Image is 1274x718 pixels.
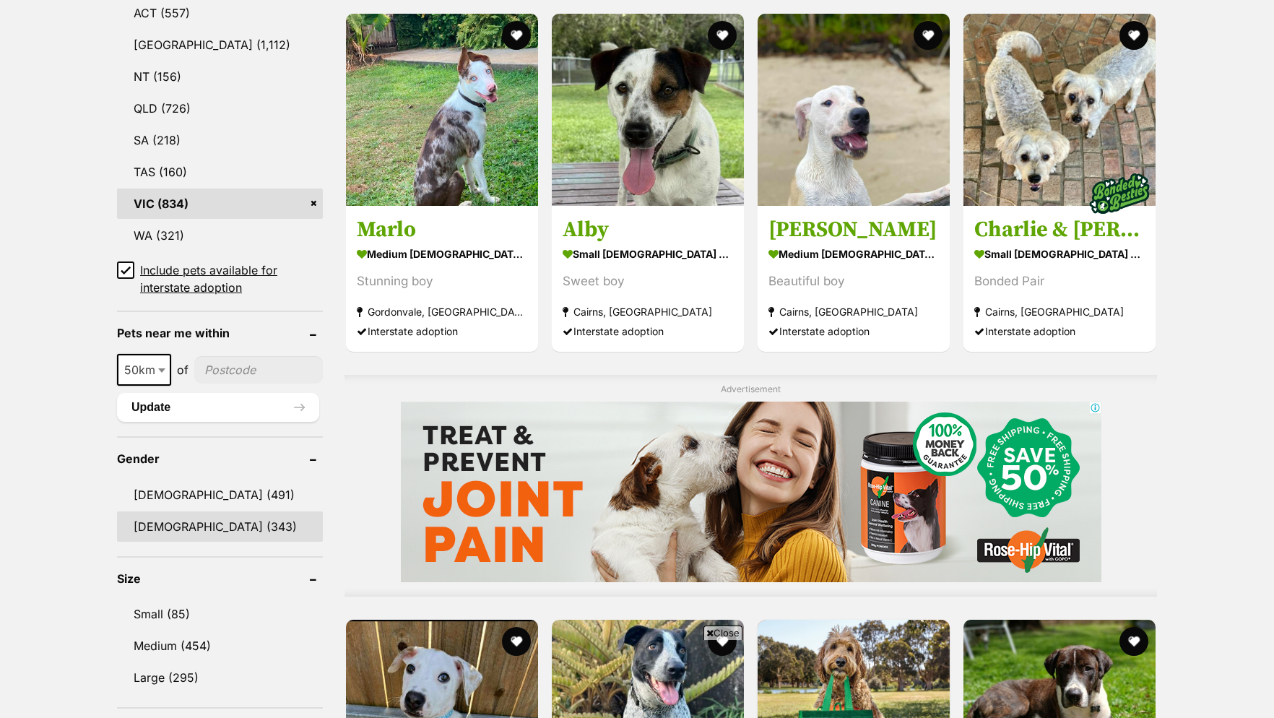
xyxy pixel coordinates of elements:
[703,626,742,640] span: Close
[346,205,538,352] a: Marlo medium [DEMOGRAPHIC_DATA] Dog Stunning boy Gordonvale, [GEOGRAPHIC_DATA] Interstate adoption
[758,14,950,206] img: Harlen - Mastiff Dog
[117,631,323,661] a: Medium (454)
[357,321,527,341] div: Interstate adoption
[768,272,939,291] div: Beautiful boy
[357,243,527,264] strong: medium [DEMOGRAPHIC_DATA] Dog
[140,261,323,296] span: Include pets available for interstate adoption
[117,326,323,339] header: Pets near me within
[117,599,323,629] a: Small (85)
[194,356,323,384] input: postcode
[117,354,171,386] span: 50km
[974,243,1145,264] strong: small [DEMOGRAPHIC_DATA] Dog
[563,216,733,243] h3: Alby
[552,205,744,352] a: Alby small [DEMOGRAPHIC_DATA] Dog Sweet boy Cairns, [GEOGRAPHIC_DATA] Interstate adoption
[1083,157,1156,230] img: bonded besties
[552,14,744,206] img: Alby - Jack Russell Terrier Dog
[708,21,737,50] button: favourite
[177,361,188,379] span: of
[563,243,733,264] strong: small [DEMOGRAPHIC_DATA] Dog
[117,220,323,251] a: WA (321)
[117,452,323,465] header: Gender
[344,375,1157,597] div: Advertisement
[118,360,170,380] span: 50km
[117,93,323,124] a: QLD (726)
[117,125,323,155] a: SA (218)
[117,393,319,422] button: Update
[357,272,527,291] div: Stunning boy
[974,302,1145,321] strong: Cairns, [GEOGRAPHIC_DATA]
[974,272,1145,291] div: Bonded Pair
[117,261,323,296] a: Include pets available for interstate adoption
[563,272,733,291] div: Sweet boy
[1119,21,1148,50] button: favourite
[117,157,323,187] a: TAS (160)
[117,480,323,510] a: [DEMOGRAPHIC_DATA] (491)
[117,189,323,219] a: VIC (834)
[117,662,323,693] a: Large (295)
[117,572,323,585] header: Size
[357,216,527,243] h3: Marlo
[346,14,538,206] img: Marlo - Australian Koolie Dog
[768,216,939,243] h3: [PERSON_NAME]
[563,321,733,341] div: Interstate adoption
[914,21,942,50] button: favourite
[768,243,939,264] strong: medium [DEMOGRAPHIC_DATA] Dog
[117,30,323,60] a: [GEOGRAPHIC_DATA] (1,112)
[768,302,939,321] strong: Cairns, [GEOGRAPHIC_DATA]
[117,61,323,92] a: NT (156)
[1119,627,1148,656] button: favourite
[758,205,950,352] a: [PERSON_NAME] medium [DEMOGRAPHIC_DATA] Dog Beautiful boy Cairns, [GEOGRAPHIC_DATA] Interstate ad...
[974,321,1145,341] div: Interstate adoption
[974,216,1145,243] h3: Charlie & [PERSON_NAME]
[963,205,1156,352] a: Charlie & [PERSON_NAME] small [DEMOGRAPHIC_DATA] Dog Bonded Pair Cairns, [GEOGRAPHIC_DATA] Inters...
[563,302,733,321] strong: Cairns, [GEOGRAPHIC_DATA]
[963,14,1156,206] img: Charlie & Isa - Maltese Dog
[401,402,1101,582] iframe: Advertisement
[357,302,527,321] strong: Gordonvale, [GEOGRAPHIC_DATA]
[117,511,323,542] a: [DEMOGRAPHIC_DATA] (343)
[502,21,531,50] button: favourite
[374,646,900,711] iframe: Advertisement
[768,321,939,341] div: Interstate adoption
[502,627,531,656] button: favourite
